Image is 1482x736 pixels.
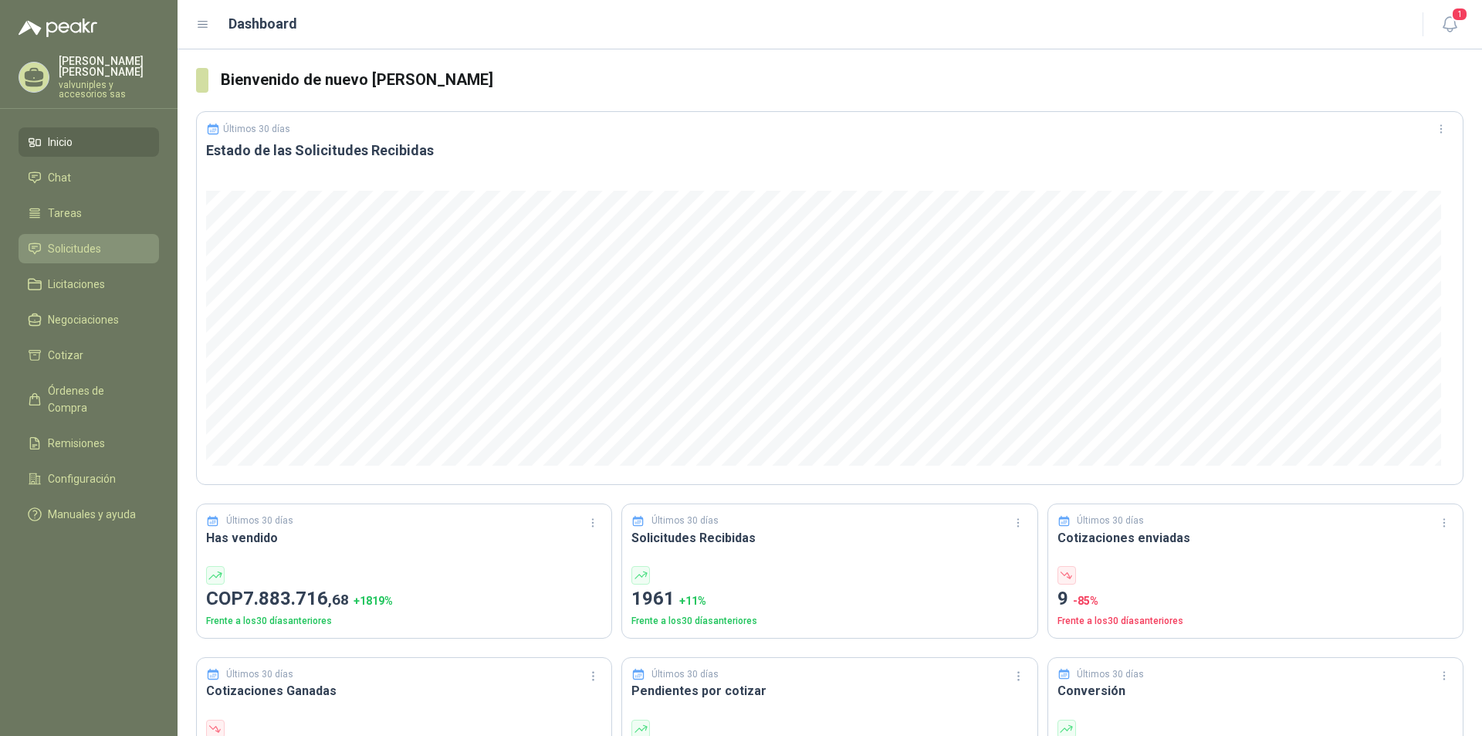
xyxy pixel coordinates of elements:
[631,681,1027,700] h3: Pendientes por cotizar
[228,13,297,35] h1: Dashboard
[206,528,602,548] h3: Has vendido
[631,528,1027,548] h3: Solicitudes Recibidas
[223,124,290,134] p: Últimos 30 días
[19,270,159,299] a: Licitaciones
[19,305,159,334] a: Negociaciones
[631,614,1027,629] p: Frente a los 30 días anteriores
[19,429,159,458] a: Remisiones
[48,169,71,186] span: Chat
[1073,595,1098,607] span: -85 %
[19,464,159,493] a: Configuración
[1451,7,1468,22] span: 1
[651,514,719,528] p: Últimos 30 días
[206,141,1453,160] h3: Estado de las Solicitudes Recibidas
[48,205,82,222] span: Tareas
[19,341,159,370] a: Cotizar
[48,435,105,452] span: Remisiones
[1057,681,1453,700] h3: Conversión
[19,234,159,263] a: Solicitudes
[48,347,83,364] span: Cotizar
[1057,614,1453,629] p: Frente a los 30 días anteriores
[1057,585,1453,614] p: 9
[19,163,159,192] a: Chat
[19,376,159,422] a: Órdenes de Compra
[48,134,73,151] span: Inicio
[59,80,159,99] p: valvuniples y accesorios sas
[48,382,144,416] span: Órdenes de Compra
[226,514,293,528] p: Últimos 30 días
[19,127,159,157] a: Inicio
[206,585,602,614] p: COP
[631,585,1027,614] p: 1961
[19,19,97,37] img: Logo peakr
[679,595,706,607] span: + 11 %
[48,276,105,293] span: Licitaciones
[221,68,1463,92] h3: Bienvenido de nuevo [PERSON_NAME]
[19,198,159,228] a: Tareas
[354,595,393,607] span: + 1819 %
[243,588,349,609] span: 7.883.716
[59,56,159,77] p: [PERSON_NAME] [PERSON_NAME]
[48,506,136,523] span: Manuales y ayuda
[206,681,602,700] h3: Cotizaciones Ganadas
[1057,528,1453,548] h3: Cotizaciones enviadas
[328,591,349,609] span: ,68
[48,240,101,257] span: Solicitudes
[48,470,116,487] span: Configuración
[226,667,293,682] p: Últimos 30 días
[1436,11,1463,39] button: 1
[1077,514,1144,528] p: Últimos 30 días
[19,500,159,529] a: Manuales y ayuda
[1077,667,1144,682] p: Últimos 30 días
[48,311,119,328] span: Negociaciones
[651,667,719,682] p: Últimos 30 días
[206,614,602,629] p: Frente a los 30 días anteriores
